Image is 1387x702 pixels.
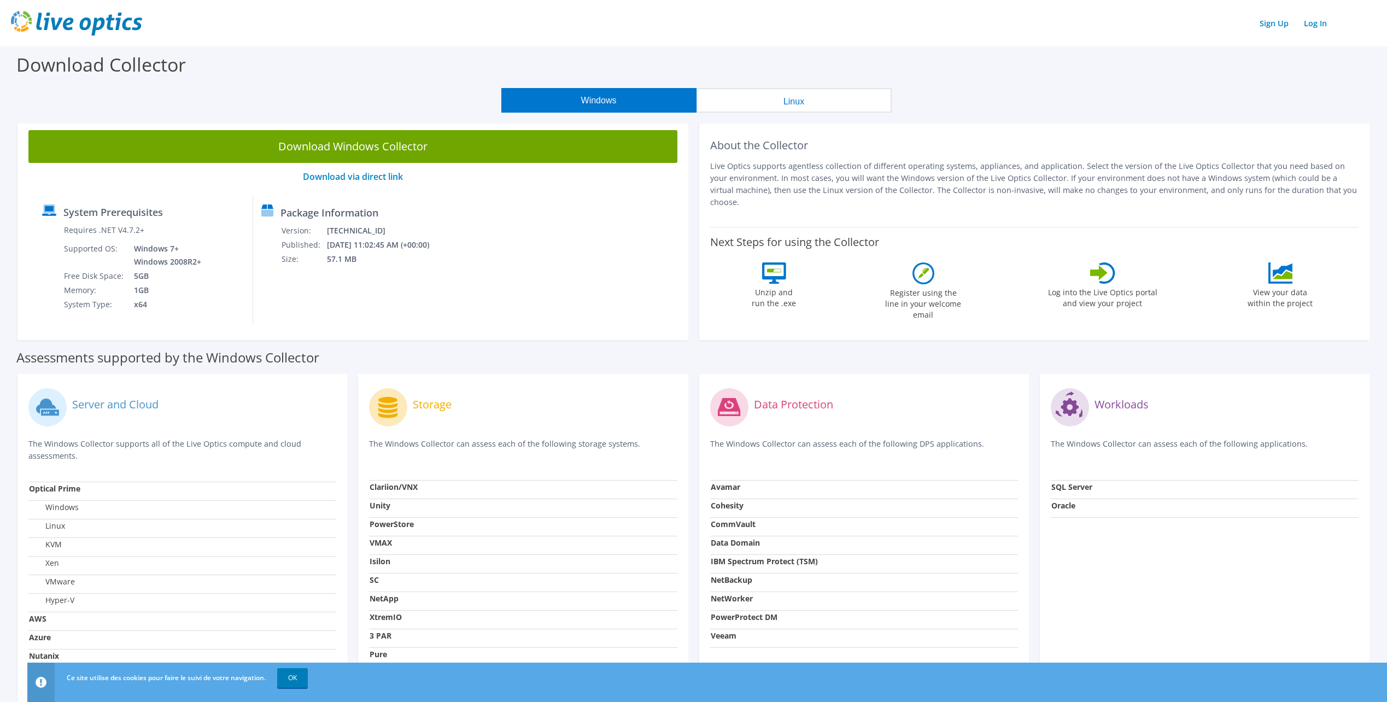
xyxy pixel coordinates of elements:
[1095,399,1149,410] label: Workloads
[29,613,46,624] strong: AWS
[281,238,326,252] td: Published:
[326,252,444,266] td: 57.1 MB
[413,399,452,410] label: Storage
[710,438,1018,460] p: The Windows Collector can assess each of the following DPS applications.
[1254,15,1294,31] a: Sign Up
[29,595,74,606] label: Hyper-V
[710,160,1359,208] p: Live Optics supports agentless collection of different operating systems, appliances, and applica...
[370,612,402,622] strong: XtremIO
[711,612,777,622] strong: PowerProtect DM
[29,576,75,587] label: VMware
[370,500,390,511] strong: Unity
[281,224,326,238] td: Version:
[28,130,677,163] a: Download Windows Collector
[369,438,677,460] p: The Windows Collector can assess each of the following storage systems.
[29,520,65,531] label: Linux
[710,236,879,249] label: Next Steps for using the Collector
[370,575,379,585] strong: SC
[754,399,833,410] label: Data Protection
[29,651,59,661] strong: Nutanix
[697,88,892,113] button: Linux
[29,632,51,642] strong: Azure
[370,593,399,604] strong: NetApp
[63,242,126,269] td: Supported OS:
[281,252,326,266] td: Size:
[370,649,387,659] strong: Pure
[711,500,744,511] strong: Cohesity
[1051,438,1359,460] p: The Windows Collector can assess each of the following applications.
[326,238,444,252] td: [DATE] 11:02:45 AM (+00:00)
[711,593,753,604] strong: NetWorker
[370,556,390,566] strong: Isilon
[1241,284,1320,309] label: View your data within the project
[1051,482,1092,492] strong: SQL Server
[126,297,203,312] td: x64
[277,668,308,688] a: OK
[1298,15,1332,31] a: Log In
[126,283,203,297] td: 1GB
[501,88,697,113] button: Windows
[711,575,752,585] strong: NetBackup
[126,269,203,283] td: 5GB
[63,269,126,283] td: Free Disk Space:
[280,207,378,218] label: Package Information
[63,297,126,312] td: System Type:
[370,630,391,641] strong: 3 PAR
[29,483,80,494] strong: Optical Prime
[711,482,740,492] strong: Avamar
[370,537,392,548] strong: VMAX
[29,539,62,550] label: KVM
[1047,284,1158,309] label: Log into the Live Optics portal and view your project
[29,502,79,513] label: Windows
[16,352,319,363] label: Assessments supported by the Windows Collector
[711,519,756,529] strong: CommVault
[28,438,336,462] p: The Windows Collector supports all of the Live Optics compute and cloud assessments.
[749,284,799,309] label: Unzip and run the .exe
[63,283,126,297] td: Memory:
[72,399,159,410] label: Server and Cloud
[11,11,142,36] img: live_optics_svg.svg
[64,225,144,236] label: Requires .NET V4.7.2+
[710,139,1359,152] h2: About the Collector
[370,519,414,529] strong: PowerStore
[29,558,59,569] label: Xen
[711,630,736,641] strong: Veeam
[67,673,266,682] span: Ce site utilise des cookies pour faire le suivi de votre navigation.
[711,556,818,566] strong: IBM Spectrum Protect (TSM)
[63,207,163,218] label: System Prerequisites
[711,537,760,548] strong: Data Domain
[1051,500,1075,511] strong: Oracle
[326,224,444,238] td: [TECHNICAL_ID]
[126,242,203,269] td: Windows 7+ Windows 2008R2+
[303,171,403,183] a: Download via direct link
[16,52,186,77] label: Download Collector
[882,284,964,320] label: Register using the line in your welcome email
[370,482,418,492] strong: Clariion/VNX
